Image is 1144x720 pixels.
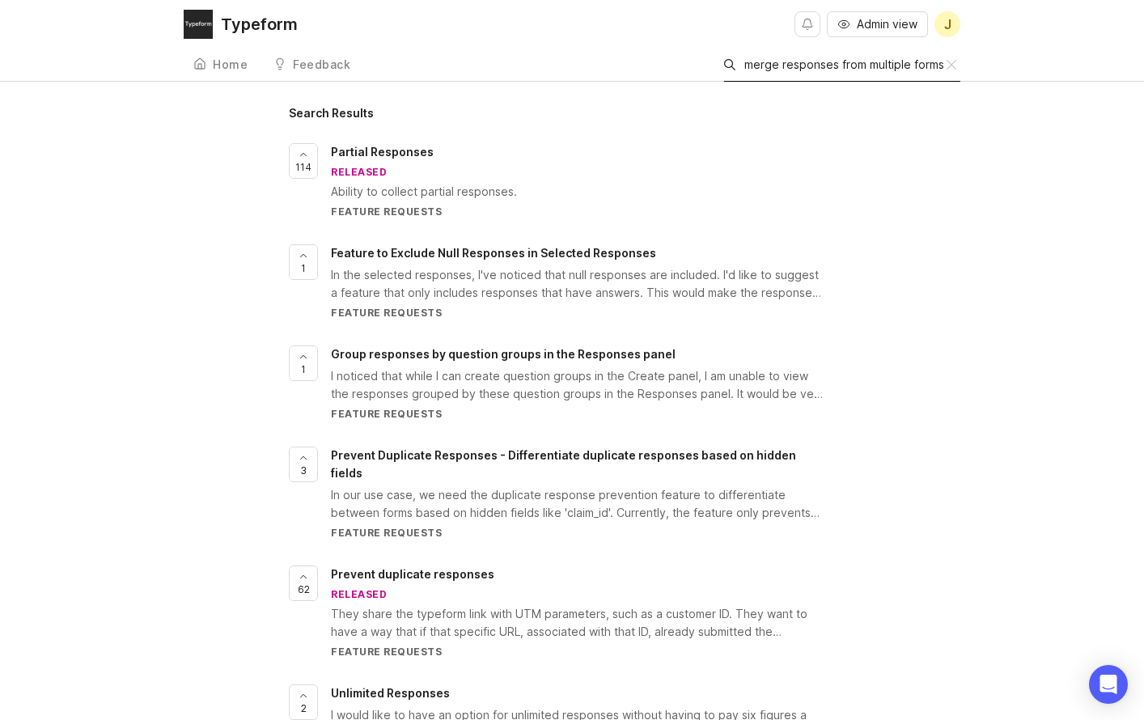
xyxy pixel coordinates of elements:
span: Prevent duplicate responses [331,567,494,581]
span: J [944,15,951,34]
a: Prevent Duplicate Responses - Differentiate duplicate responses based on hidden fieldsIn our use ... [331,447,855,540]
div: Feature Requests [331,526,826,540]
div: Feedback [293,59,350,70]
div: Typeform [221,16,298,32]
span: 114 [295,160,311,174]
div: In the selected responses, I've noticed that null responses are included. I'd like to suggest a f... [331,266,826,302]
div: I noticed that while I can create question groups in the Create panel, I am unable to view the re... [331,367,826,403]
span: 1 [301,362,306,376]
button: 62 [289,565,318,601]
span: 1 [301,261,306,275]
span: Prevent Duplicate Responses - Differentiate duplicate responses based on hidden fields [331,448,796,480]
div: In our use case, we need the duplicate response prevention feature to differentiate between forms... [331,486,826,522]
button: 1 [289,244,318,280]
span: Feature to Exclude Null Responses in Selected Responses [331,246,656,260]
a: Feature to Exclude Null Responses in Selected ResponsesIn the selected responses, I've noticed th... [331,244,855,320]
div: Feature Requests [331,306,826,320]
div: Open Intercom Messenger [1089,665,1128,704]
button: Notifications [794,11,820,37]
a: Partial ResponsesreleasedAbility to collect partial responses.Feature Requests [331,143,855,218]
button: 114 [289,143,318,179]
span: Partial Responses [331,145,434,159]
span: 2 [301,701,307,715]
span: Group responses by question groups in the Responses panel [331,347,676,361]
span: 3 [300,464,307,477]
div: Feature Requests [331,645,826,659]
a: Feedback [264,49,360,82]
img: Typeform logo [184,10,213,39]
a: Prevent duplicate responsesreleasedThey share the typeform link with UTM parameters, such as a cu... [331,565,855,659]
a: Group responses by question groups in the Responses panelI noticed that while I can create questi... [331,345,855,421]
button: J [934,11,960,37]
span: Admin view [857,16,917,32]
div: Home [213,59,248,70]
div: released [331,165,387,179]
button: 2 [289,684,318,720]
div: Feature Requests [331,407,826,421]
span: 62 [298,582,310,596]
h1: Search Results [289,108,855,119]
div: Feature Requests [331,205,826,218]
a: Home [184,49,257,82]
div: They share the typeform link with UTM parameters, such as a customer ID. They want to have a way ... [331,605,826,641]
div: released [331,587,387,601]
button: 3 [289,447,318,482]
button: 1 [289,345,318,381]
span: Unlimited Responses [331,686,450,700]
div: Ability to collect partial responses. [331,183,826,201]
button: Admin view [827,11,928,37]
